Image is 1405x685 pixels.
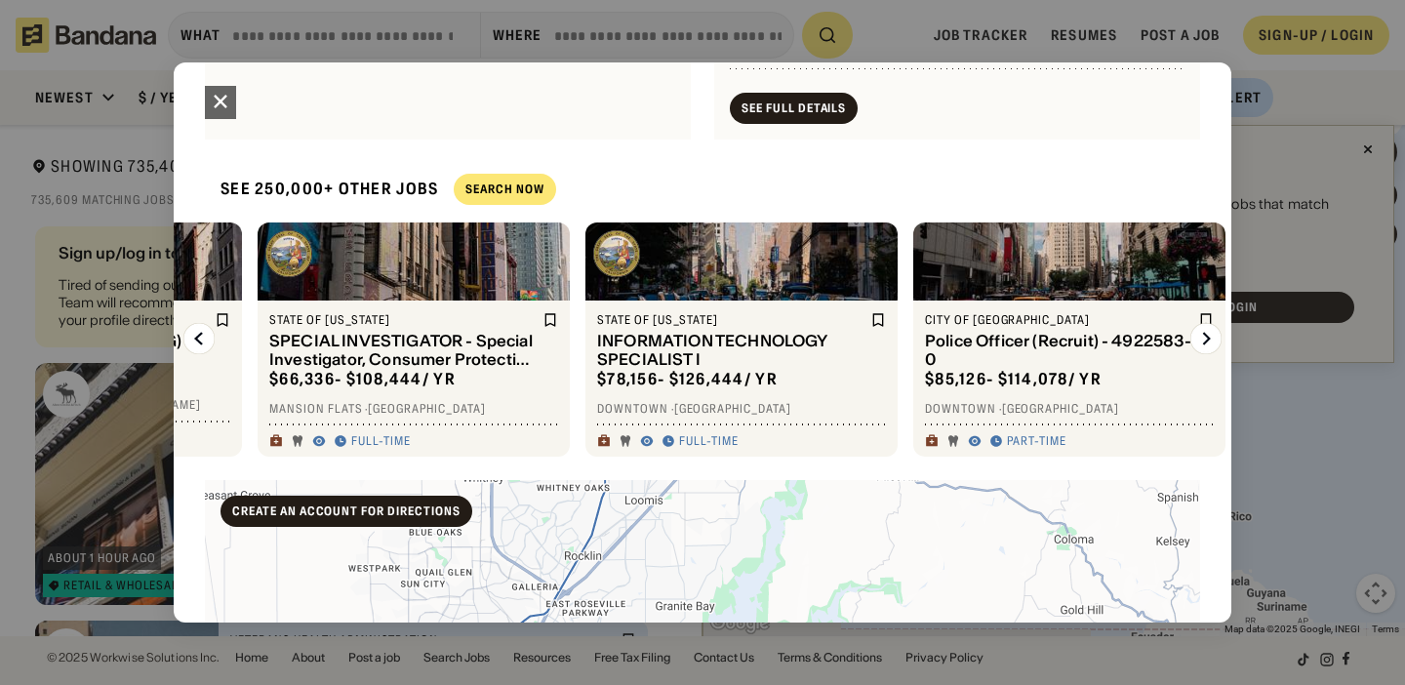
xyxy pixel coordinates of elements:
div: Mansion Flats · [GEOGRAPHIC_DATA] [269,401,558,417]
img: State of California logo [265,230,312,277]
div: Part-time [1007,433,1066,449]
div: Full-time [679,433,739,449]
div: Police Officer (Recruit) - 4922583-0 [925,332,1194,369]
div: $ 85,126 - $114,078 / yr [925,369,1102,389]
div: See Full Details [742,102,846,114]
div: $ 66,336 - $108,444 / yr [269,369,456,389]
div: State of [US_STATE] [269,312,539,328]
div: Downtown · [GEOGRAPHIC_DATA] [597,401,886,417]
div: Create an account for directions [232,505,461,517]
img: Right Arrow [1190,323,1222,354]
div: Downtown · [GEOGRAPHIC_DATA] [925,401,1214,417]
div: See 250,000+ other jobs [205,163,438,215]
div: $ 78,156 - $126,444 / yr [597,369,778,389]
div: State of [US_STATE] [597,312,866,328]
div: Search Now [465,183,544,195]
div: SPECIAL INVESTIGATOR - Special Investigator, Consumer Protection Section, Public Rights Division [269,332,539,369]
img: Left Arrow [183,323,215,354]
img: State of California logo [593,230,640,277]
div: City of [GEOGRAPHIC_DATA] [925,312,1194,328]
div: INFORMATION TECHNOLOGY SPECIALIST I [597,332,866,369]
div: Full-time [351,433,411,449]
